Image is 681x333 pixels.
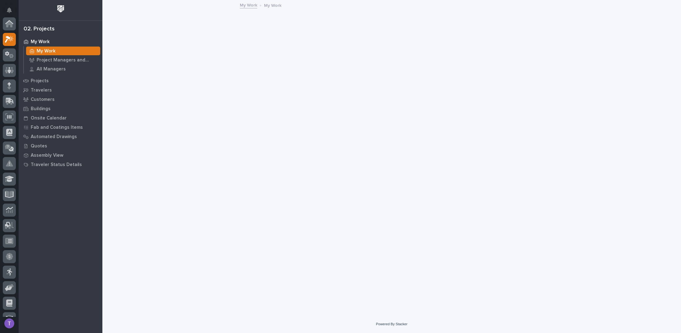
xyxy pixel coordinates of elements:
[19,95,102,104] a: Customers
[31,88,52,93] p: Travelers
[19,132,102,141] a: Automated Drawings
[37,66,66,72] p: All Managers
[19,151,102,160] a: Assembly View
[3,4,16,17] button: Notifications
[240,1,257,8] a: My Work
[37,57,98,63] p: Project Managers and Engineers
[31,153,63,158] p: Assembly View
[31,125,83,130] p: Fab and Coatings Items
[24,56,102,64] a: Project Managers and Engineers
[19,37,102,46] a: My Work
[19,76,102,85] a: Projects
[19,113,102,123] a: Onsite Calendar
[3,317,16,330] button: users-avatar
[31,115,67,121] p: Onsite Calendar
[31,78,49,84] p: Projects
[19,85,102,95] a: Travelers
[24,65,102,73] a: All Managers
[19,104,102,113] a: Buildings
[37,48,56,54] p: My Work
[19,141,102,151] a: Quotes
[24,26,55,33] div: 02. Projects
[19,123,102,132] a: Fab and Coatings Items
[264,2,281,8] p: My Work
[24,47,102,55] a: My Work
[8,7,16,17] div: Notifications
[19,160,102,169] a: Traveler Status Details
[31,39,50,45] p: My Work
[55,3,66,15] img: Workspace Logo
[31,143,47,149] p: Quotes
[31,106,51,112] p: Buildings
[31,162,82,168] p: Traveler Status Details
[31,97,55,102] p: Customers
[31,134,77,140] p: Automated Drawings
[376,322,407,326] a: Powered By Stacker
